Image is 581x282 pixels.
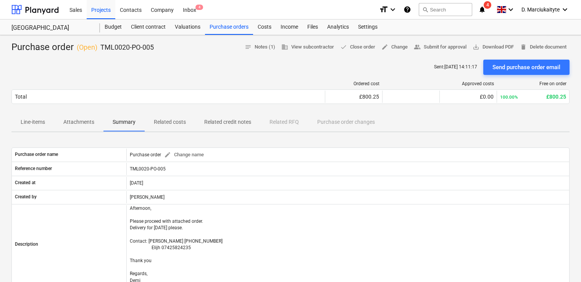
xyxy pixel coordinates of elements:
[126,19,170,35] a: Client contract
[303,19,323,35] a: Files
[484,1,491,9] span: 4
[500,81,566,86] div: Free on order
[63,118,94,126] p: Attachments
[517,41,570,53] button: Delete document
[500,94,518,100] small: 100.00%
[473,43,514,52] span: Download PDF
[340,43,375,52] span: Close order
[520,44,527,50] span: delete
[388,5,397,14] i: keyboard_arrow_down
[506,5,515,14] i: keyboard_arrow_down
[11,41,154,53] div: Purchase order
[419,3,472,16] button: Search
[11,24,91,32] div: [GEOGRAPHIC_DATA]
[15,194,37,200] p: Created by
[242,41,278,53] button: Notes (1)
[403,5,411,14] i: Knowledge base
[170,19,205,35] a: Valuations
[130,149,207,161] div: Purchase order
[328,81,379,86] div: Ordered cost
[204,118,251,126] p: Related credit notes
[21,118,45,126] p: Line-items
[521,6,560,13] span: D. Marciukaityte
[500,94,566,100] div: £800.25
[443,94,494,100] div: £0.00
[414,44,421,50] span: people_alt
[164,151,171,158] span: edit
[340,44,347,50] span: done
[205,19,253,35] a: Purchase orders
[15,151,58,158] p: Purchase order name
[381,44,388,50] span: edit
[381,43,408,52] span: Change
[411,41,470,53] button: Submit for approval
[245,44,252,50] span: notes
[126,191,569,203] div: [PERSON_NAME]
[253,19,276,35] a: Costs
[15,94,27,100] div: Total
[483,60,570,75] button: Send purchase order email
[154,118,186,126] p: Related costs
[281,43,334,52] span: View subcontractor
[478,5,486,14] i: notifications
[15,241,38,248] p: Description
[100,43,154,52] p: TML0020-PO-005
[414,43,466,52] span: Submit for approval
[245,43,275,52] span: Notes (1)
[195,5,203,10] span: 4
[378,41,411,53] button: Change
[276,19,303,35] a: Income
[161,149,207,161] button: Change name
[337,41,378,53] button: Close order
[379,5,388,14] i: format_size
[281,44,288,50] span: business
[323,19,353,35] a: Analytics
[470,41,517,53] button: Download PDF
[77,43,97,52] p: ( Open )
[328,94,379,100] div: £800.25
[520,43,566,52] span: Delete document
[434,64,477,70] p: Sent : [DATE] 14:11:17
[15,165,52,172] p: Reference number
[422,6,428,13] span: search
[492,62,560,72] div: Send purchase order email
[15,180,36,186] p: Created at
[560,5,570,14] i: keyboard_arrow_down
[126,177,569,189] div: [DATE]
[353,19,382,35] a: Settings
[443,81,494,86] div: Approved costs
[473,44,479,50] span: save_alt
[113,118,136,126] p: Summary
[100,19,126,35] a: Budget
[164,151,204,159] span: Change name
[278,41,337,53] button: View subcontractor
[126,163,569,175] div: TML0020-PO-005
